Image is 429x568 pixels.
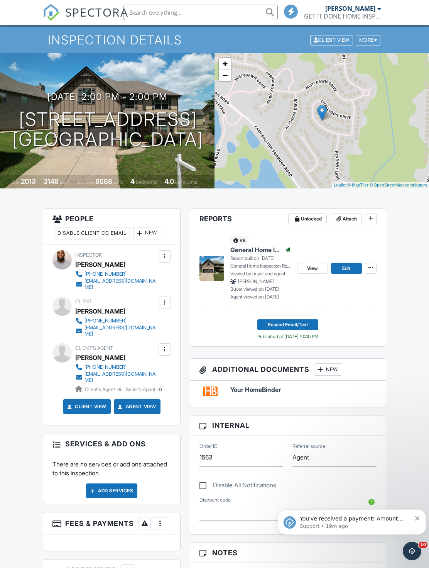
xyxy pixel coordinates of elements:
div: More [356,35,381,46]
span: sq.ft. [113,179,123,185]
img: homebinder-01ee79ab6597d7457983ebac235b49a047b0a9616a008fb4a345000b08f3b69e.png [203,387,218,396]
a: © OpenStreetMap contributors [370,183,427,187]
div: New [133,227,161,239]
div: | [332,182,429,188]
div: [PERSON_NAME] [75,305,125,317]
iframe: Intercom live chat [403,542,421,560]
div: GET IT DONE HOME INSPECTIONS [304,12,381,20]
span: Seller's Agent - [126,387,162,392]
span: Client's Agent [75,345,113,351]
h3: Services & Add ons [43,434,180,454]
div: [PHONE_NUMBER] [84,364,127,370]
h3: Internal [190,415,386,436]
div: [EMAIL_ADDRESS][DOMAIN_NAME] [84,325,157,337]
a: Your HomeBinder [230,387,376,393]
div: [PERSON_NAME] [325,5,375,12]
a: Client View [66,403,106,410]
span: Lot Size [78,179,94,185]
a: [PHONE_NUMBER] [75,270,157,278]
div: [EMAIL_ADDRESS][DOMAIN_NAME] [84,278,157,290]
a: [EMAIL_ADDRESS][DOMAIN_NAME] [75,371,157,383]
span: Client's Agent - [85,387,123,392]
a: [EMAIL_ADDRESS][DOMAIN_NAME] [75,325,157,337]
strong: 6 [118,387,122,392]
a: [PHONE_NUMBER] [75,363,157,371]
a: © MapTiler [348,183,368,187]
a: Zoom out [219,70,231,81]
div: [PHONE_NUMBER] [84,318,127,324]
a: Leaflet [334,183,346,187]
label: Disable All Notifications [199,482,276,491]
span: 10 [419,542,427,548]
img: The Best Home Inspection Software - Spectora [43,4,60,21]
span: bedrooms [136,179,157,185]
span: Client [75,298,92,304]
span: bathrooms [175,179,197,185]
label: Discount code [199,497,231,504]
a: [PHONE_NUMBER] [75,317,157,325]
div: Add Services [86,483,137,498]
span: Inspector [75,252,102,258]
span: SPECTORA [65,4,128,20]
input: Search everything... [123,5,278,20]
div: [PHONE_NUMBER] [84,271,127,277]
a: [PERSON_NAME] [75,352,125,363]
div: [PERSON_NAME] [75,259,125,270]
strong: 0 [159,387,162,392]
h3: Additional Documents [190,359,386,381]
div: There are no services or add ons attached to this inspection [43,454,180,504]
iframe: Intercom notifications message [275,493,429,547]
div: Disable Client CC Email [54,227,130,239]
h3: [DATE] 2:00 pm - 2:00 pm [47,92,167,102]
a: Client View [309,37,355,42]
span: Built [11,179,20,185]
a: SPECTORA [43,10,128,27]
h3: Notes [190,543,386,563]
span: sq. ft. [60,179,71,185]
h1: Inspection Details [48,33,381,47]
div: 2013 [21,177,36,185]
div: New [314,363,342,376]
label: Referral source [292,443,325,450]
div: [EMAIL_ADDRESS][DOMAIN_NAME] [84,371,157,383]
div: 3148 [43,177,59,185]
div: 8668 [95,177,112,185]
div: 4.0 [164,177,174,185]
div: 4 [130,177,135,185]
div: Client View [310,35,353,46]
h3: Fees & Payments [43,512,180,534]
a: Agent View [117,403,156,410]
h1: [STREET_ADDRESS] [GEOGRAPHIC_DATA] [12,109,204,150]
h3: People [43,209,180,244]
label: Order ID [199,443,218,450]
a: [EMAIL_ADDRESS][DOMAIN_NAME] [75,278,157,290]
a: Zoom in [219,58,231,70]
